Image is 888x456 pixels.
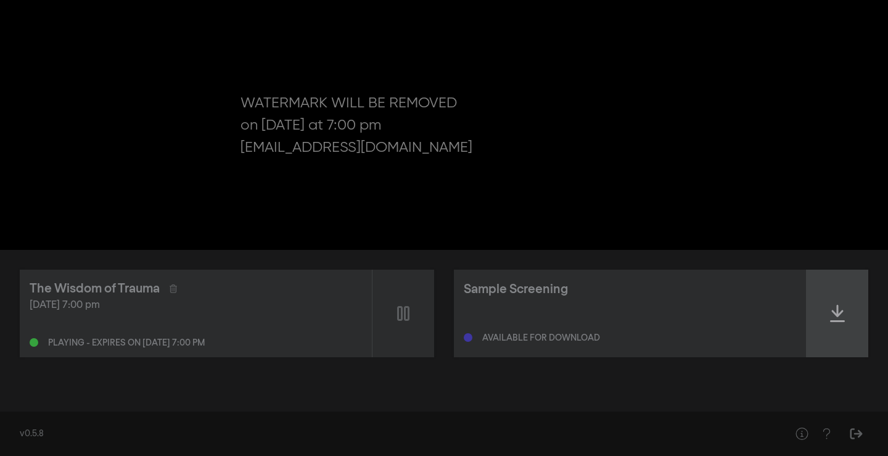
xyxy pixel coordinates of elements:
button: Help [814,421,839,446]
div: Playing - expires on [DATE] 7:00 pm [48,339,205,347]
div: [DATE] 7:00 pm [30,298,362,313]
button: Help [789,421,814,446]
button: Sign Out [844,421,868,446]
div: Sample Screening [464,280,568,299]
div: Available for download [482,334,600,342]
div: v0.5.8 [20,428,765,441]
div: The Wisdom of Trauma [30,280,160,298]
